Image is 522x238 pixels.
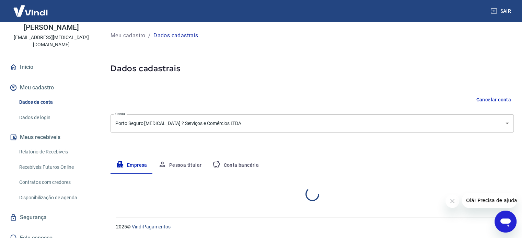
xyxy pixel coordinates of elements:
[5,34,97,48] p: [EMAIL_ADDRESS][MEDICAL_DATA][DOMAIN_NAME]
[445,194,459,208] iframe: Fechar mensagem
[148,32,151,40] p: /
[8,60,94,75] a: Início
[153,157,207,174] button: Pessoa titular
[111,157,153,174] button: Empresa
[8,130,94,145] button: Meus recebíveis
[111,63,514,74] h5: Dados cadastrais
[116,223,506,230] p: 2025 ©
[24,24,79,31] p: [PERSON_NAME]
[16,191,94,205] a: Disponibilização de agenda
[489,5,514,17] button: Sair
[495,211,517,233] iframe: Botão para abrir a janela de mensagens
[111,32,146,40] a: Meu cadastro
[8,80,94,95] button: Meu cadastro
[111,114,514,133] div: Porto Seguro [MEDICAL_DATA] ? Serviços e Comércios LTDA
[8,210,94,225] a: Segurança
[16,175,94,189] a: Contratos com credores
[16,145,94,159] a: Relatório de Recebíveis
[153,32,198,40] p: Dados cadastrais
[4,5,58,10] span: Olá! Precisa de ajuda?
[462,193,517,208] iframe: Mensagem da empresa
[8,0,53,21] img: Vindi
[16,160,94,174] a: Recebíveis Futuros Online
[115,111,125,116] label: Conta
[132,224,171,229] a: Vindi Pagamentos
[473,93,514,106] button: Cancelar conta
[16,95,94,109] a: Dados da conta
[207,157,264,174] button: Conta bancária
[16,111,94,125] a: Dados de login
